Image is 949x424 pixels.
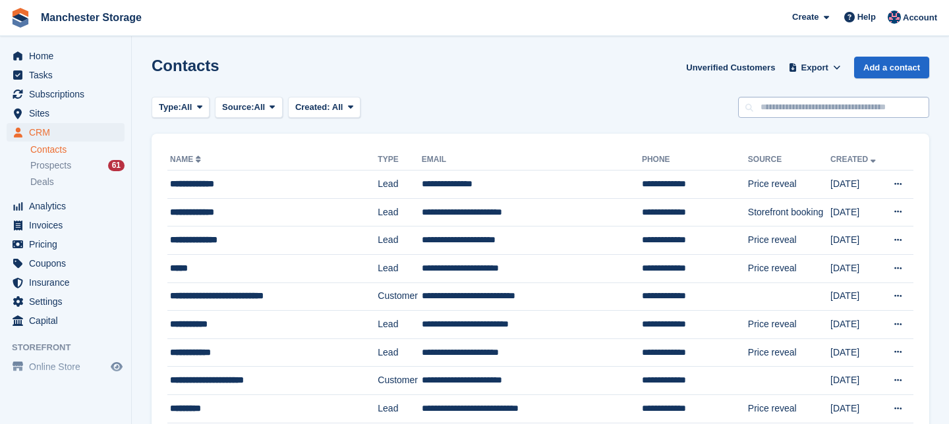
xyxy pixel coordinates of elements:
[254,101,266,114] span: All
[29,311,108,330] span: Capital
[29,292,108,311] span: Settings
[29,273,108,292] span: Insurance
[854,57,929,78] a: Add a contact
[7,311,125,330] a: menu
[332,102,343,112] span: All
[7,66,125,84] a: menu
[422,149,642,171] th: Email
[830,367,883,395] td: [DATE]
[830,338,883,367] td: [DATE]
[170,155,204,164] a: Name
[801,61,828,74] span: Export
[830,171,883,199] td: [DATE]
[748,198,830,226] td: Storefront booking
[29,104,108,122] span: Sites
[11,8,30,28] img: stora-icon-8386f47178a22dfd0bd8f6a31ec36ba5ce8667c1dd55bd0f319d3a0aa187defe.svg
[378,367,421,395] td: Customer
[29,123,108,142] span: CRM
[748,254,830,282] td: Price reveal
[7,254,125,273] a: menu
[222,101,254,114] span: Source:
[830,226,883,255] td: [DATE]
[29,47,108,65] span: Home
[7,197,125,215] a: menu
[159,101,181,114] span: Type:
[30,159,125,172] a: Prospects 61
[830,198,883,226] td: [DATE]
[378,311,421,339] td: Lead
[36,7,147,28] a: Manchester Storage
[378,149,421,171] th: Type
[378,254,421,282] td: Lead
[378,394,421,423] td: Lead
[108,160,125,171] div: 61
[681,57,780,78] a: Unverified Customers
[378,226,421,255] td: Lead
[642,149,748,171] th: Phone
[7,123,125,142] a: menu
[378,198,421,226] td: Lead
[152,57,219,74] h1: Contacts
[378,338,421,367] td: Lead
[830,155,878,164] a: Created
[288,97,360,119] button: Created: All
[7,104,125,122] a: menu
[29,235,108,253] span: Pricing
[295,102,330,112] span: Created:
[7,216,125,234] a: menu
[748,171,830,199] td: Price reveal
[29,216,108,234] span: Invoices
[30,144,125,156] a: Contacts
[7,235,125,253] a: menu
[152,97,210,119] button: Type: All
[30,159,71,172] span: Prospects
[748,226,830,255] td: Price reveal
[786,57,844,78] button: Export
[748,338,830,367] td: Price reveal
[7,47,125,65] a: menu
[7,273,125,292] a: menu
[830,311,883,339] td: [DATE]
[12,341,131,354] span: Storefront
[7,292,125,311] a: menu
[29,85,108,103] span: Subscriptions
[792,11,819,24] span: Create
[830,282,883,311] td: [DATE]
[30,175,125,189] a: Deals
[29,254,108,273] span: Coupons
[181,101,192,114] span: All
[903,11,937,24] span: Account
[29,66,108,84] span: Tasks
[7,358,125,376] a: menu
[830,254,883,282] td: [DATE]
[29,197,108,215] span: Analytics
[830,394,883,423] td: [DATE]
[378,171,421,199] td: Lead
[748,311,830,339] td: Price reveal
[748,394,830,423] td: Price reveal
[30,176,54,188] span: Deals
[748,149,830,171] th: Source
[7,85,125,103] a: menu
[215,97,283,119] button: Source: All
[857,11,876,24] span: Help
[378,282,421,311] td: Customer
[109,359,125,375] a: Preview store
[29,358,108,376] span: Online Store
